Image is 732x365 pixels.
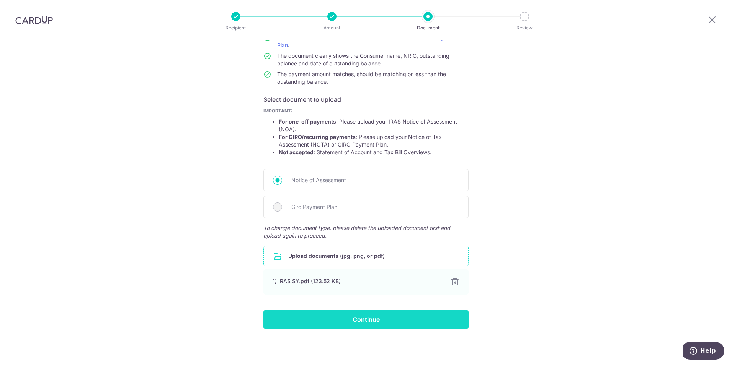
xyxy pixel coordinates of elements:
span: The document clearly shows the Consumer name, NRIC, outstanding balance and date of outstanding b... [277,52,449,67]
span: Notice of Assessment [291,176,459,185]
li: : Please upload your IRAS Notice of Assessment (NOA). [279,118,469,133]
p: Review [496,24,553,32]
input: Continue [263,310,469,329]
span: Giro Payment Plan [291,202,459,212]
b: IMPORTANT: [263,108,292,114]
iframe: Opens a widget where you can find more information [683,342,724,361]
strong: For GIRO/recurring payments [279,134,356,140]
strong: Not accepted [279,149,314,155]
h6: Select document to upload [263,95,469,104]
p: Recipient [208,24,264,32]
p: Document [400,24,456,32]
div: 1) IRAS SY.pdf (123.52 KB) [273,277,441,285]
li: : Please upload your Notice of Tax Assessment (NOTA) or GIRO Payment Plan. [279,133,469,148]
img: CardUp [15,15,53,24]
div: Upload documents (jpg, png, or pdf) [263,246,469,266]
li: : Statement of Account and Tax Bill Overviews. [279,148,469,156]
p: Amount [304,24,360,32]
strong: For one-off payments [279,118,336,125]
span: To change document type, please delete the uploaded document first and upload again to proceed. [263,224,469,240]
span: The payment amount matches, should be matching or less than the oustanding balance. [277,71,446,85]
